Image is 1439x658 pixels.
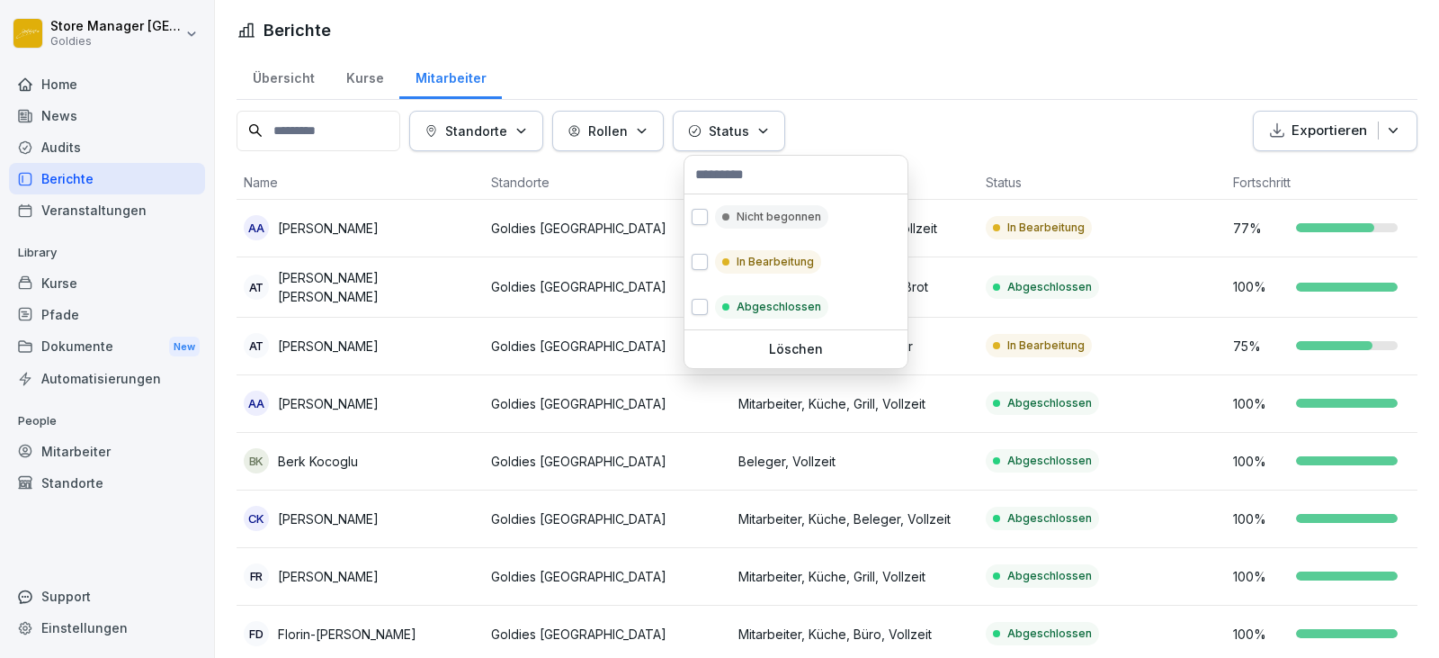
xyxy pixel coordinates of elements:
p: Status [709,122,749,140]
p: Rollen [588,122,628,140]
p: Löschen [692,341,900,357]
p: Nicht begonnen [737,209,821,225]
p: Abgeschlossen [737,299,821,315]
p: Standorte [445,122,507,140]
p: In Bearbeitung [737,254,814,270]
p: Exportieren [1292,121,1367,141]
